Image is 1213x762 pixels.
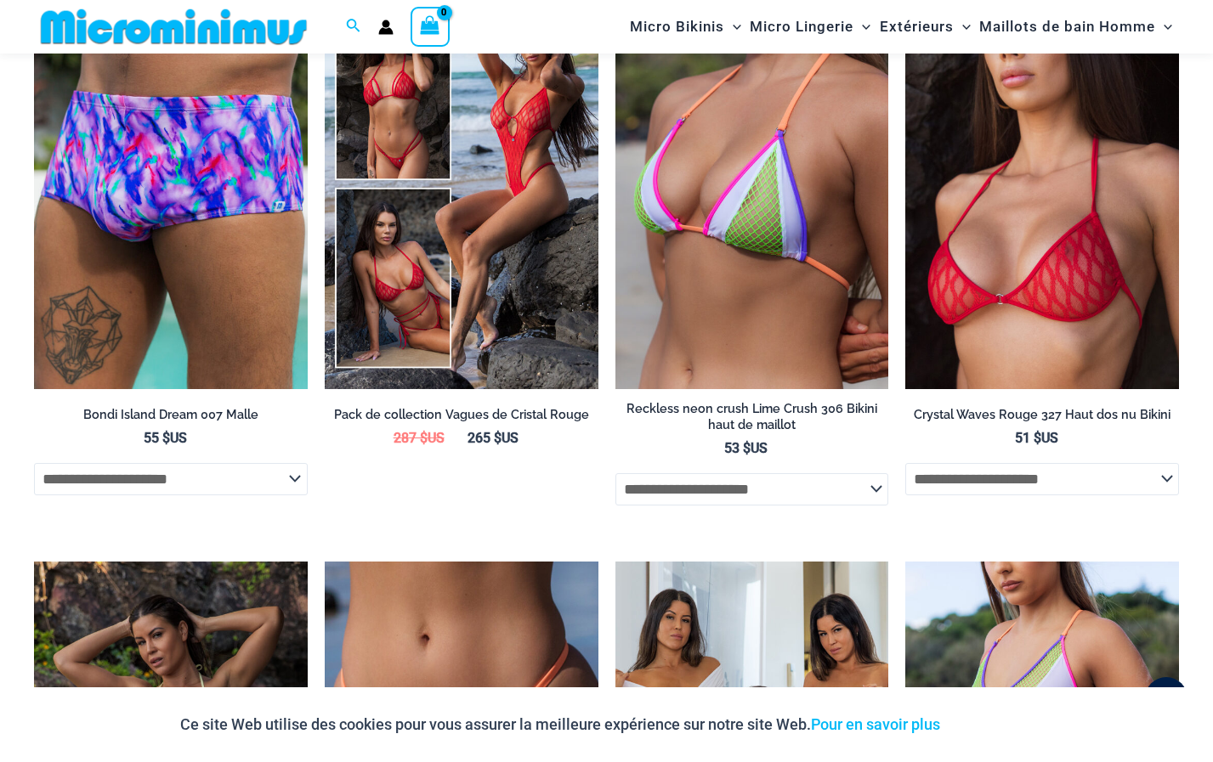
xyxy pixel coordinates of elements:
[905,407,1179,429] a: Crystal Waves Rouge 327 Haut dos nu Bikini
[724,440,768,456] bdi: US
[853,5,870,48] span: Basculement du menu
[953,704,1034,745] button: Accepter
[811,715,940,733] a: Pour en savoir plus
[468,430,502,446] span: 265 $
[876,5,975,48] a: ExtérieursMenu ToggleBasculement du menu
[626,5,745,48] a: Micro BikinisMenu ToggleBasculement du menu
[34,8,314,46] img: MM SHOP LOGO FLAT
[724,440,751,456] span: 53 $
[144,430,170,446] span: 55 $
[615,401,889,439] a: Reckless neon crush Lime Crush 306 Bikini haut de maillot
[468,430,519,446] bdi: US
[34,407,308,429] a: Bondi Island Dream 007 Malle
[724,5,741,48] span: Basculement du menu
[750,18,853,35] font: Micro Lingerie
[411,7,450,46] a: Voir le panier, vide
[180,712,940,737] p: Ce site Web utilise des cookies pour vous assurer la meilleure expérience sur notre site Web.
[1015,430,1058,446] bdi: US
[325,407,598,429] a: Pack de collection Vagues de Cristal Rouge
[745,5,875,48] a: Micro LingerieMenu ToggleBasculement du menu
[1155,5,1172,48] span: Basculement du menu
[394,430,428,446] span: 287 $
[630,18,724,35] font: Micro Bikinis
[954,5,971,48] span: Basculement du menu
[34,407,308,423] h2: Bondi Island Dream 007 Malle
[979,18,1155,35] font: Maillots de bain Homme
[346,16,361,37] a: Lien de l’icône de recherche
[325,407,598,423] h2: Pack de collection Vagues de Cristal Rouge
[144,430,187,446] bdi: US
[1015,430,1041,446] span: 51 $
[615,401,889,432] h2: Reckless neon crush Lime Crush 306 Bikini haut de maillot
[880,18,954,35] font: Extérieurs
[905,407,1179,423] h2: Crystal Waves Rouge 327 Haut dos nu Bikini
[975,5,1176,48] a: Maillots de bain HommeMenu ToggleBasculement du menu
[394,430,445,446] bdi: US
[623,3,1179,51] nav: Site Navigation
[378,20,394,35] a: Lien de l’icône du compte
